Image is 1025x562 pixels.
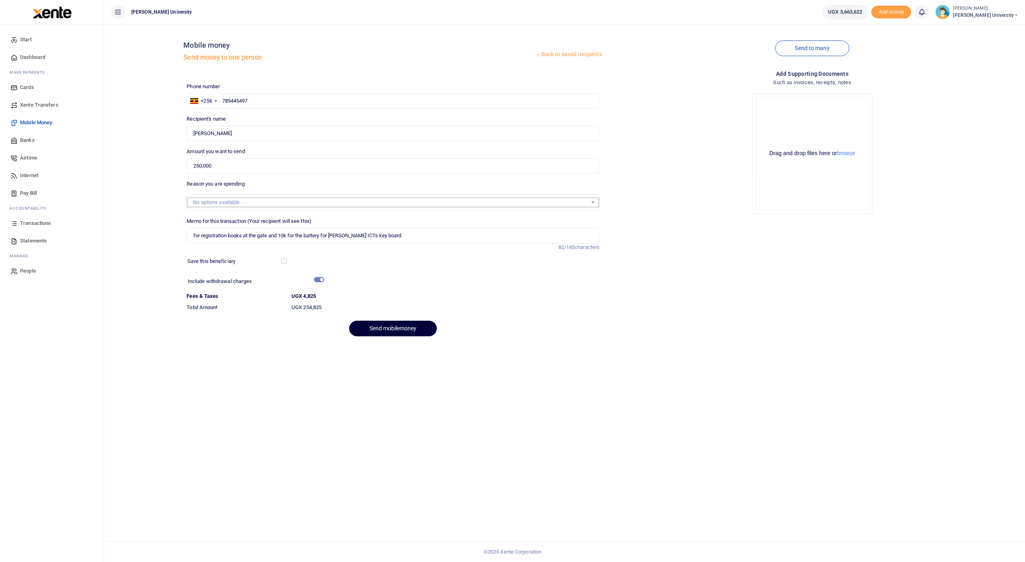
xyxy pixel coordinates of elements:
a: Internet [6,167,97,184]
span: Mobile Money [20,119,52,127]
label: Amount you want to send [187,148,245,156]
a: profile-user [PERSON_NAME] [PERSON_NAME] University [935,5,1019,19]
h4: Mobile money [183,41,535,50]
dt: Fees & Taxes [183,292,288,300]
div: Drag and drop files here or [756,150,869,157]
a: Mobile Money [6,114,97,131]
a: Dashboard [6,49,97,66]
a: Start [6,31,97,49]
span: Banks [20,136,35,144]
li: M [6,66,97,79]
a: Send to many [775,40,849,56]
div: Uganda: +256 [187,94,219,108]
span: Cards [20,83,34,91]
li: Toup your wallet [871,6,911,19]
a: UGX 3,663,622 [822,5,868,19]
h5: Send money to one person [183,54,535,62]
li: Ac [6,202,97,214]
a: Banks [6,131,97,149]
span: countability [16,206,46,210]
a: logo-small logo-large logo-large [32,9,72,15]
span: Start [20,36,32,44]
span: Transactions [20,219,51,227]
a: Back to saved recipients [535,47,603,62]
span: Airtime [20,154,37,162]
span: [PERSON_NAME] University [128,8,195,16]
span: 82/140 [559,244,575,250]
img: profile-user [935,5,950,19]
label: Recipient's name [187,115,226,123]
span: Statements [20,237,47,245]
div: +256 [201,97,212,105]
a: Transactions [6,214,97,232]
h4: Add supporting Documents [606,69,1019,78]
input: Enter extra information [187,228,599,243]
a: Add money [871,8,911,14]
a: Pay Bill [6,184,97,202]
a: Airtime [6,149,97,167]
span: UGX 3,663,622 [828,8,862,16]
span: Add money [871,6,911,19]
li: Wallet ballance [819,5,871,19]
label: Memo for this transaction (Your recipient will see this) [187,217,312,225]
div: File Uploader [752,93,872,214]
span: Internet [20,172,38,180]
span: Xente Transfers [20,101,58,109]
a: Cards [6,79,97,96]
span: characters [575,244,599,250]
img: logo-large [33,6,72,18]
h6: Include withdrawal charges [188,278,321,285]
h6: UGX 254,825 [291,304,599,311]
span: Pay Bill [20,189,37,197]
a: People [6,262,97,280]
span: Dashboard [20,53,45,61]
input: UGX [187,158,599,174]
span: [PERSON_NAME] University [953,12,1019,19]
input: Loading name... [187,126,599,141]
label: Save this beneficiary [187,257,235,265]
div: No options available. [193,198,587,206]
small: [PERSON_NAME] [953,5,1019,12]
label: UGX 4,825 [291,292,316,300]
h6: Total Amount [187,304,285,311]
label: Phone number [187,83,220,91]
button: browse [837,150,855,156]
button: Send mobilemoney [349,321,437,336]
span: anage [14,254,28,258]
a: Statements [6,232,97,250]
li: M [6,250,97,262]
span: ake Payments [14,70,45,75]
h4: Such as invoices, receipts, notes [606,78,1019,87]
input: Enter phone number [187,93,599,109]
span: People [20,267,36,275]
label: Reason you are spending [187,180,244,188]
a: Xente Transfers [6,96,97,114]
